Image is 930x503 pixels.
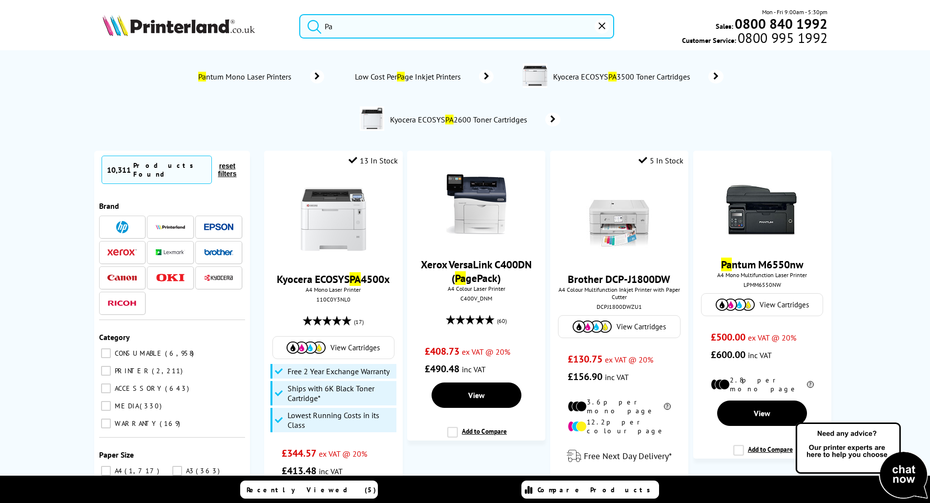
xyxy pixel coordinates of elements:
[282,464,316,477] span: £413.48
[760,300,809,309] span: View Cartridges
[568,353,602,365] span: £130.75
[204,223,233,231] img: Epson
[412,285,540,292] span: A4 Colour Laser Printer
[204,274,233,282] img: Kyocera
[605,355,653,364] span: ex VAT @ 20%
[462,347,510,357] span: ex VAT @ 20%
[425,362,459,375] span: £490.48
[568,398,671,415] li: 3.6p per mono page
[639,156,683,165] div: 5 In Stock
[455,271,466,285] mark: Pa
[112,384,164,393] span: ACCESSORY
[112,349,164,358] span: CONSUMABLE
[733,445,793,463] label: Add to Compare
[573,321,612,333] img: Cartridges
[721,258,732,271] mark: Pa
[568,418,671,435] li: 12.2p per colour page
[353,72,464,81] span: Low Cost Per ge Inkjet Printers
[282,447,316,460] span: £344.57
[288,410,394,430] span: Lowest Running Costs in its Class
[124,466,162,475] span: 1,717
[568,370,602,383] span: £156.90
[698,271,827,279] span: A4 Mono Multifunction Laser Printer
[353,70,494,83] a: Low Cost PerPage Inkjet Printers
[152,366,185,375] span: 2,211
[701,281,824,288] div: LPMM6550NW
[440,168,513,241] img: Xerox-C400-Front1-Small.jpg
[107,275,137,281] img: Canon
[165,349,196,358] span: 6,958
[414,295,538,302] div: C400V_DNM
[101,401,111,411] input: MEDIA 330
[287,342,326,354] img: Cartridges
[212,161,242,178] button: reset filters
[563,321,675,333] a: View Cartridges
[397,72,405,81] mark: Pa
[608,72,617,81] mark: PA
[555,443,683,470] div: modal_delivery
[735,15,827,33] b: 0800 840 1992
[165,384,191,393] span: 643
[204,249,233,256] img: Brother
[288,366,390,376] span: Free 2 Year Exchange Warranty
[389,106,560,133] a: Kyocera ECOSYSPA2600 Toner Cartridges
[99,450,134,460] span: Paper Size
[101,419,111,428] input: WARRANTY 169
[521,481,659,499] a: Compare Products
[198,72,206,81] mark: Pa
[101,348,111,358] input: CONSUMABLE 6,958
[497,312,507,330] span: (60)
[711,348,745,361] span: £600.00
[584,450,672,462] span: Free Next Day Delivery*
[107,249,137,256] img: Xerox
[717,401,807,426] a: View
[762,7,827,17] span: Mon - Fri 9:00am - 5:30pm
[793,421,930,501] img: Open Live Chat window
[297,182,370,256] img: Kyocera-ECOSYS-PA4500x-Front-Main-Small.jpg
[682,33,827,45] span: Customer Service:
[197,72,295,81] span: ntum Mono Laser Printers
[389,115,531,124] span: Kyocera ECOSYS 2600 Toner Cartridges
[354,313,364,331] span: (17)
[425,345,459,358] span: £408.73
[288,383,394,403] span: Ships with 6K Black Toner Cartridge*
[101,383,111,393] input: ACCESSORY 643
[101,366,111,376] input: PRINTER 2,211
[156,224,185,229] img: Printerland
[716,21,733,31] span: Sales:
[133,161,207,179] div: Products Found
[706,299,818,311] a: View Cartridges
[733,19,827,28] a: 0800 840 1992
[319,466,343,476] span: inc VAT
[196,466,222,475] span: 363
[277,272,390,286] a: Kyocera ECOSYSPA4500x
[278,342,389,354] a: View Cartridges
[468,390,485,400] span: View
[156,274,185,282] img: OKI
[568,272,670,286] a: Brother DCP-J1800DW
[360,106,384,131] img: kyocera-pa2600cx-deptimage.jpg
[107,301,137,306] img: Ricoh
[112,466,124,475] span: A4
[271,296,395,303] div: 110C0Y3NL0
[247,485,376,494] span: Recently Viewed (5)
[725,168,799,241] img: pantum-m6550nw-front-small.jpg
[555,286,683,301] span: A4 Colour Multifunction Inkjet Printer with Paper Cutter
[721,258,804,271] a: Pantum M6550nw
[99,201,119,211] span: Brand
[349,156,398,165] div: 13 In Stock
[112,366,151,375] span: PRINTER
[240,481,378,499] a: Recently Viewed (5)
[331,343,380,352] span: View Cartridges
[107,165,131,175] span: 10,311
[156,249,185,255] img: Lexmark
[299,14,614,39] input: Sear
[462,364,486,374] span: inc VAT
[112,402,139,410] span: MEDIA
[748,350,772,360] span: inc VAT
[140,402,164,410] span: 330
[711,376,814,393] li: 2.8p per mono page
[103,15,255,36] img: Printerland Logo
[101,466,111,476] input: A4 1,717
[172,466,182,476] input: A3 363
